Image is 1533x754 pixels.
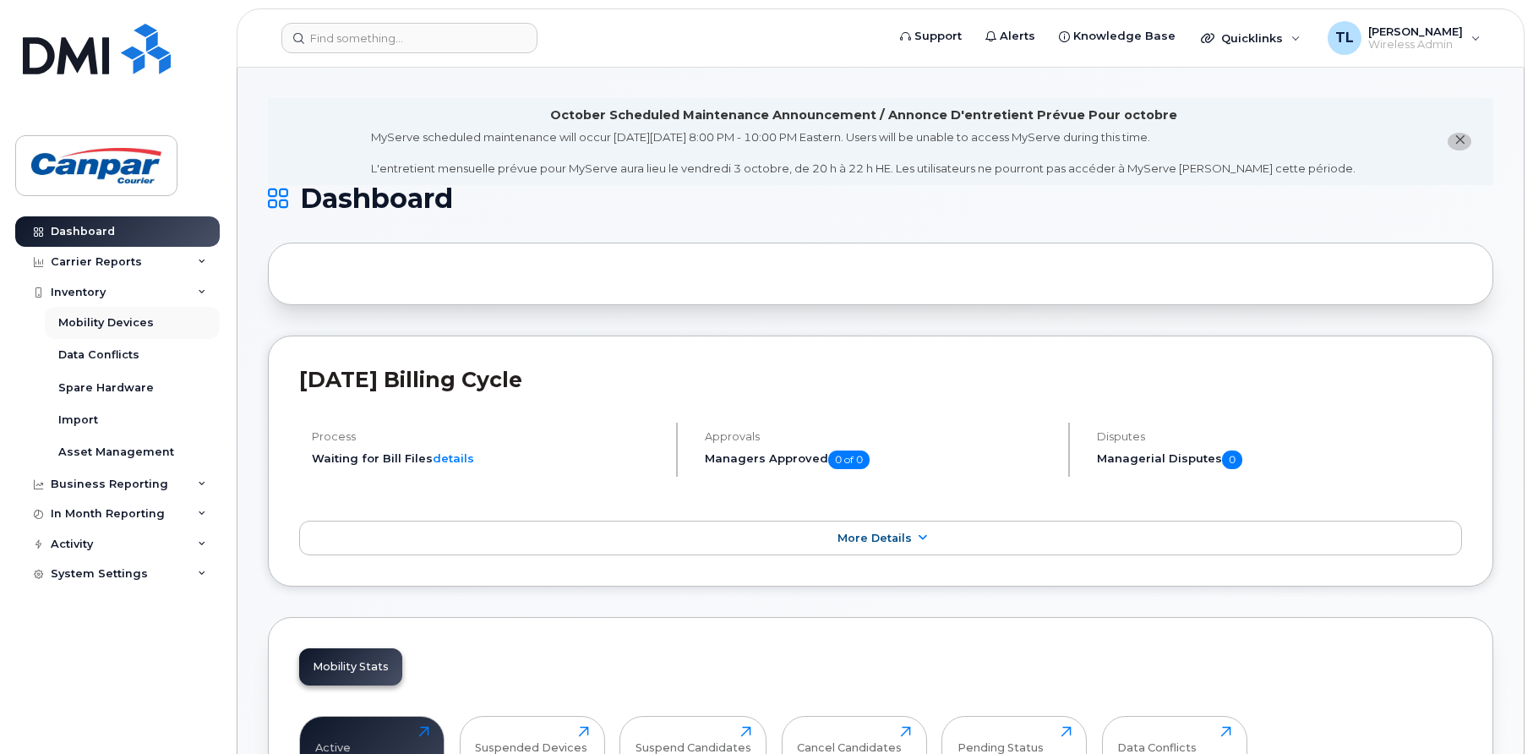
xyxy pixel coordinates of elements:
[300,186,453,211] span: Dashboard
[371,129,1356,177] div: MyServe scheduled maintenance will occur [DATE][DATE] 8:00 PM - 10:00 PM Eastern. Users will be u...
[957,726,1044,754] div: Pending Status
[828,451,870,469] span: 0 of 0
[433,451,474,465] a: details
[475,726,587,754] div: Suspended Devices
[1097,451,1462,469] h5: Managerial Disputes
[550,107,1177,124] div: October Scheduled Maintenance Announcement / Annonce D'entretient Prévue Pour octobre
[636,726,751,754] div: Suspend Candidates
[705,430,1055,443] h4: Approvals
[797,726,902,754] div: Cancel Candidates
[1097,430,1462,443] h4: Disputes
[705,451,1055,469] h5: Managers Approved
[315,726,351,754] div: Active
[312,430,662,443] h4: Process
[299,367,1462,392] h2: [DATE] Billing Cycle
[1448,133,1471,150] button: close notification
[837,532,912,544] span: More Details
[1222,451,1242,469] span: 0
[1117,726,1197,754] div: Data Conflicts
[312,451,662,467] li: Waiting for Bill Files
